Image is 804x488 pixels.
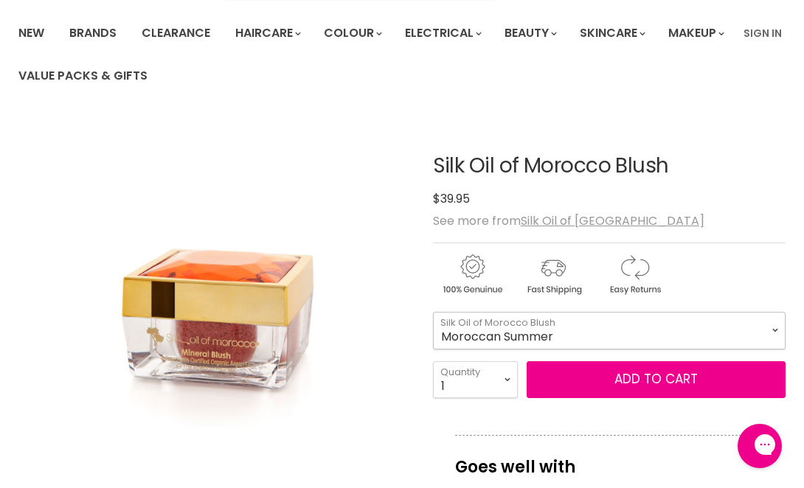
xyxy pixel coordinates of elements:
img: shipping.gif [514,252,592,297]
a: Haircare [224,18,310,49]
a: Electrical [394,18,491,49]
button: Add to cart [527,361,786,398]
iframe: Gorgias live chat messenger [730,419,789,473]
a: Clearance [131,18,221,49]
span: See more from [433,212,704,229]
a: Value Packs & Gifts [7,60,159,91]
p: Goes well with [455,435,763,484]
a: Brands [58,18,128,49]
span: $39.95 [433,190,470,207]
h1: Silk Oil of Morocco Blush [433,155,786,178]
select: Quantity [433,361,518,398]
a: Skincare [569,18,654,49]
a: New [7,18,55,49]
ul: Main menu [7,12,735,97]
a: Colour [313,18,391,49]
img: returns.gif [595,252,673,297]
a: Silk Oil of [GEOGRAPHIC_DATA] [521,212,704,229]
a: Beauty [493,18,566,49]
img: genuine.gif [433,252,511,297]
a: Makeup [657,18,733,49]
a: Sign In [735,18,791,49]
